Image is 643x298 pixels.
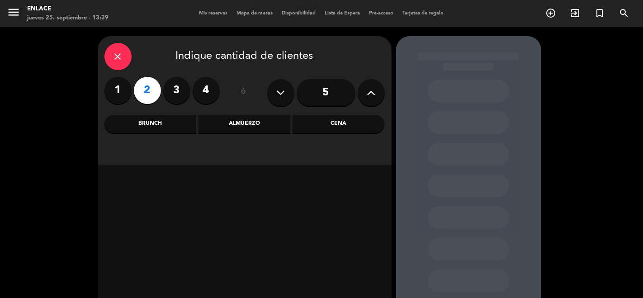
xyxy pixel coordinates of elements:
div: ó [229,77,258,109]
i: exit_to_app [570,8,581,19]
span: Lista de Espera [321,11,365,16]
div: jueves 25. septiembre - 13:39 [27,14,109,23]
label: 2 [134,77,161,104]
label: 4 [193,77,220,104]
i: turned_in_not [594,8,605,19]
span: Tarjetas de regalo [398,11,449,16]
i: menu [7,5,20,19]
label: 3 [163,77,190,104]
div: Indique cantidad de clientes [104,43,385,70]
span: Mis reservas [195,11,232,16]
div: Almuerzo [199,115,290,133]
i: close [113,51,123,62]
label: 1 [104,77,132,104]
i: search [619,8,629,19]
div: Cena [293,115,384,133]
i: add_circle_outline [545,8,556,19]
span: Disponibilidad [278,11,321,16]
span: Pre-acceso [365,11,398,16]
span: Mapa de mesas [232,11,278,16]
div: Brunch [104,115,196,133]
button: menu [7,5,20,22]
div: Enlace [27,5,109,14]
